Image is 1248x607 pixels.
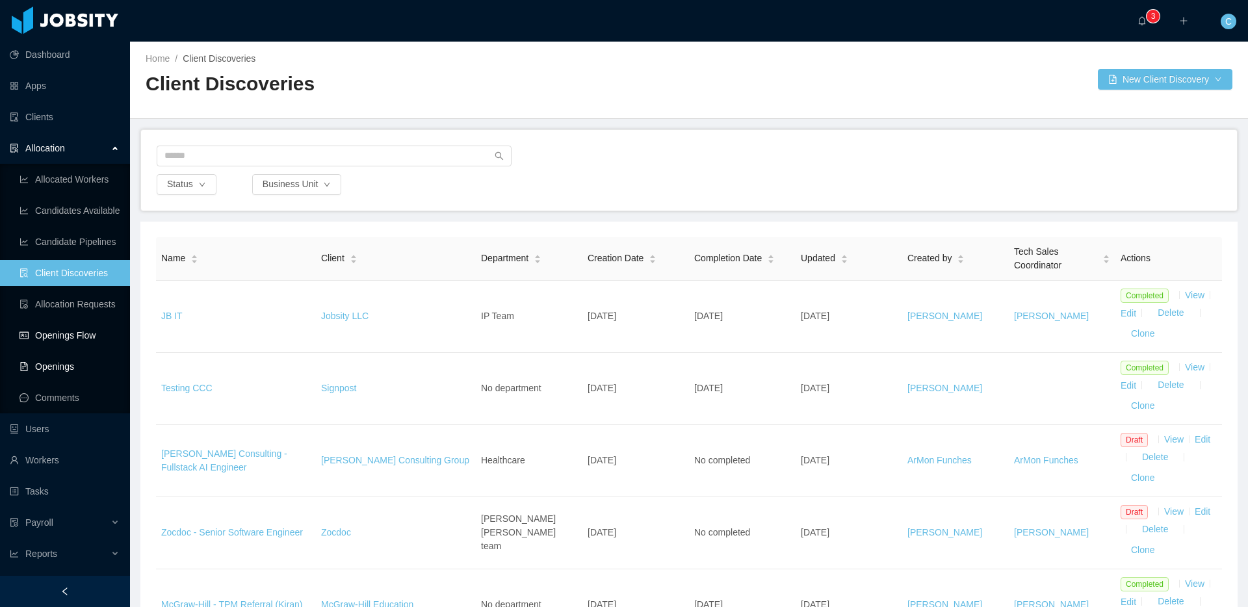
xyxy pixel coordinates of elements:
[1137,16,1147,25] i: icon: bell
[10,549,19,558] i: icon: line-chart
[767,253,775,262] div: Sort
[476,353,582,425] td: No department
[1121,596,1136,606] a: Edit
[1103,253,1110,257] i: icon: caret-up
[10,42,120,68] a: icon: pie-chartDashboard
[19,322,120,348] a: icon: idcardOpenings Flow
[321,527,351,537] a: Zocdoc
[768,258,775,262] i: icon: caret-down
[481,252,528,265] span: Department
[191,253,198,257] i: icon: caret-up
[1014,527,1089,537] a: [PERSON_NAME]
[907,455,972,465] a: ArMon Funches
[649,253,656,257] i: icon: caret-up
[796,281,902,353] td: [DATE]
[1132,519,1178,540] button: Delete
[191,258,198,262] i: icon: caret-down
[694,252,762,265] span: Completion Date
[1121,289,1169,303] span: Completed
[10,518,19,527] i: icon: file-protect
[161,448,287,472] a: [PERSON_NAME] Consulting - Fullstack AI Engineer
[768,253,775,257] i: icon: caret-up
[1014,455,1078,465] a: ArMon Funches
[1195,506,1210,517] a: Edit
[321,311,369,321] a: Jobsity LLC
[161,527,303,537] a: Zocdoc - Senior Software Engineer
[689,353,796,425] td: [DATE]
[1103,258,1110,262] i: icon: caret-down
[1225,14,1232,29] span: C
[840,258,848,262] i: icon: caret-down
[25,517,53,528] span: Payroll
[10,144,19,153] i: icon: solution
[1121,505,1148,519] span: Draft
[10,73,120,99] a: icon: appstoreApps
[957,258,965,262] i: icon: caret-down
[10,478,120,504] a: icon: profileTasks
[10,416,120,442] a: icon: robotUsers
[1121,433,1148,447] span: Draft
[1147,303,1194,324] button: Delete
[1121,468,1165,489] button: Clone
[689,425,796,497] td: No completed
[796,497,902,569] td: [DATE]
[907,383,982,393] a: [PERSON_NAME]
[183,53,255,64] span: Client Discoveries
[582,497,689,569] td: [DATE]
[161,383,213,393] a: Testing CCC
[957,253,965,257] i: icon: caret-up
[796,353,902,425] td: [DATE]
[1179,16,1188,25] i: icon: plus
[689,497,796,569] td: No completed
[534,253,541,257] i: icon: caret-up
[588,252,643,265] span: Creation Date
[25,549,57,559] span: Reports
[1195,434,1210,445] a: Edit
[146,53,170,64] a: Home
[1102,253,1110,262] div: Sort
[161,311,183,321] a: JB IT
[907,527,982,537] a: [PERSON_NAME]
[1121,361,1169,375] span: Completed
[157,174,216,195] button: Statusicon: down
[689,281,796,353] td: [DATE]
[1121,307,1136,318] a: Edit
[476,281,582,353] td: IP Team
[1185,362,1204,372] a: View
[1121,540,1165,561] button: Clone
[19,260,120,286] a: icon: file-searchClient Discoveries
[476,497,582,569] td: [PERSON_NAME] [PERSON_NAME] team
[321,455,469,465] a: [PERSON_NAME] Consulting Group
[649,258,656,262] i: icon: caret-down
[801,252,835,265] span: Updated
[190,253,198,262] div: Sort
[1121,380,1136,390] a: Edit
[1121,396,1165,417] button: Clone
[1147,375,1194,396] button: Delete
[582,353,689,425] td: [DATE]
[321,252,344,265] span: Client
[1164,506,1184,517] a: View
[1121,577,1169,591] span: Completed
[1121,253,1150,263] span: Actions
[1151,10,1156,23] p: 3
[649,253,656,262] div: Sort
[534,253,541,262] div: Sort
[25,143,65,153] span: Allocation
[1121,324,1165,344] button: Clone
[350,253,357,257] i: icon: caret-up
[476,425,582,497] td: Healthcare
[146,71,689,97] h2: Client Discoveries
[1132,447,1178,468] button: Delete
[19,354,120,380] a: icon: file-textOpenings
[1185,578,1204,589] a: View
[1164,434,1184,445] a: View
[10,447,120,473] a: icon: userWorkers
[840,253,848,257] i: icon: caret-up
[19,229,120,255] a: icon: line-chartCandidate Pipelines
[907,311,982,321] a: [PERSON_NAME]
[1014,245,1097,272] span: Tech Sales Coordinator
[582,281,689,353] td: [DATE]
[321,383,356,393] a: Signpost
[161,252,185,265] span: Name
